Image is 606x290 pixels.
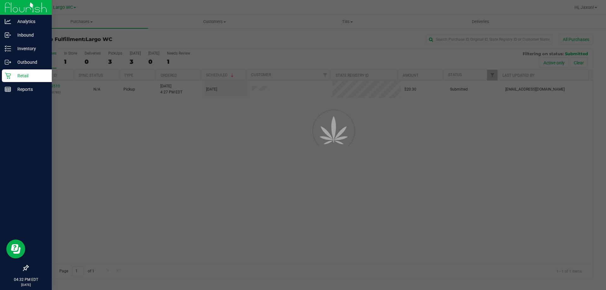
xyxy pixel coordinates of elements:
[5,59,11,65] inline-svg: Outbound
[11,18,49,25] p: Analytics
[11,86,49,93] p: Reports
[3,277,49,282] p: 04:32 PM EDT
[11,31,49,39] p: Inbound
[11,45,49,52] p: Inventory
[5,86,11,92] inline-svg: Reports
[3,282,49,287] p: [DATE]
[5,18,11,25] inline-svg: Analytics
[5,45,11,52] inline-svg: Inventory
[6,240,25,258] iframe: Resource center
[5,32,11,38] inline-svg: Inbound
[11,72,49,80] p: Retail
[11,58,49,66] p: Outbound
[5,73,11,79] inline-svg: Retail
